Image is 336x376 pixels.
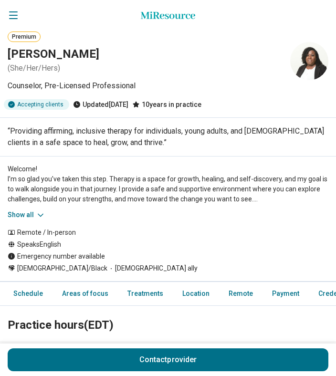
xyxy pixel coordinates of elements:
[56,284,114,303] a: Areas of focus
[8,63,283,74] p: ( She/Her/Hers )
[4,99,69,110] div: Accepting clients
[17,263,107,273] span: [DEMOGRAPHIC_DATA]/Black
[122,284,169,303] a: Treatments
[266,284,305,303] a: Payment
[132,99,201,110] div: 10 years in practice
[2,284,49,303] a: Schedule
[141,8,195,23] a: Home page
[8,348,328,371] button: Contactprovider
[8,251,328,261] div: Emergency number available
[8,80,283,92] p: Counselor, Pre-Licensed Professional
[8,240,328,250] div: Speaks English
[107,263,198,273] span: [DEMOGRAPHIC_DATA] ally
[8,10,19,21] button: Open navigation
[8,46,283,63] h1: [PERSON_NAME]
[290,42,328,80] img: Tia Stephens, Counselor
[223,284,259,303] a: Remote
[8,31,41,42] button: Premium
[177,284,215,303] a: Location
[73,99,128,110] div: Updated [DATE]
[8,228,328,238] div: Remote / In-person
[8,164,328,204] p: Welcome! I’m so glad you’ve taken this step. Therapy is a space for growth, healing, and self-dis...
[8,294,328,334] h2: Practice hours (EDT)
[8,210,45,220] button: Show all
